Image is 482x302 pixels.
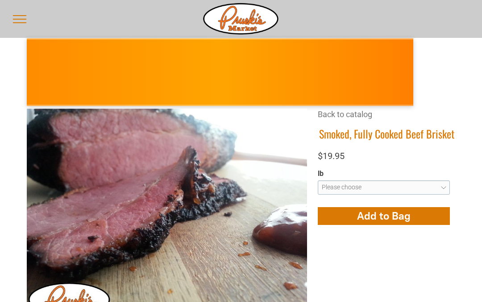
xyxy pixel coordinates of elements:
[318,127,455,141] h1: Smoked, Fully Cooked Beef Brisket
[318,151,345,161] span: $19.95
[318,109,455,127] div: Breadcrumbs
[8,8,31,31] button: menu
[318,169,450,179] div: lb
[318,110,372,119] a: Back to catalog
[357,209,411,222] span: Add to Bag
[318,207,450,225] button: Add to Bag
